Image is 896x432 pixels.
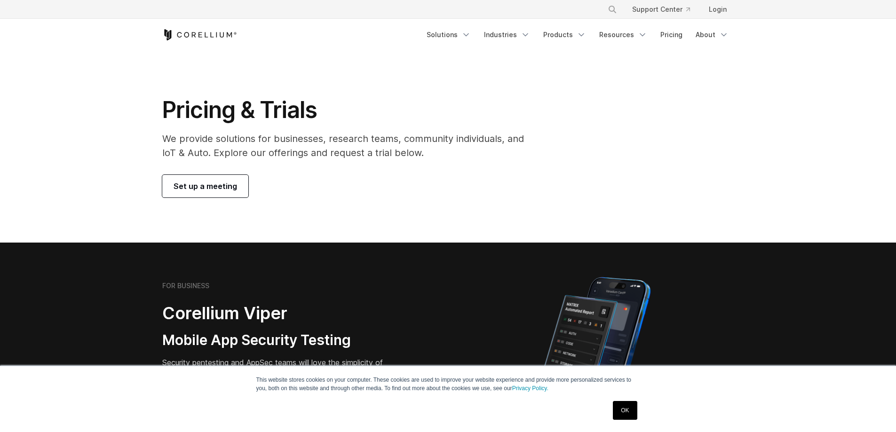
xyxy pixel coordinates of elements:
button: Tìm kiếm [604,1,621,18]
a: Pricing [655,26,688,43]
a: Resources [594,26,653,43]
span: Set up a meeting [174,181,237,192]
a: Support Center [625,1,698,18]
h1: Pricing & Trials [162,96,537,124]
p: We provide solutions for businesses, research teams, community individuals, and IoT & Auto. Explo... [162,132,537,160]
a: Industries [478,26,536,43]
a: Solutions [421,26,476,43]
p: This website stores cookies on your computer. These cookies are used to improve your website expe... [256,376,640,393]
a: Privacy Policy. [512,385,548,392]
h2: Corellium Viper [162,303,403,324]
a: Products [538,26,592,43]
a: About [690,26,734,43]
h6: FOR BUSINESS [162,282,209,290]
a: Set up a meeting [162,175,248,197]
a: OK [613,401,637,420]
div: Menu điều hướng [596,1,734,18]
a: Login [701,1,734,18]
p: Security pentesting and AppSec teams will love the simplicity of automated report generation comb... [162,357,403,391]
a: Trang chủ Corellium [162,29,237,40]
div: Menu điều hướng [421,26,734,43]
h3: Mobile App Security Testing [162,331,403,349]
